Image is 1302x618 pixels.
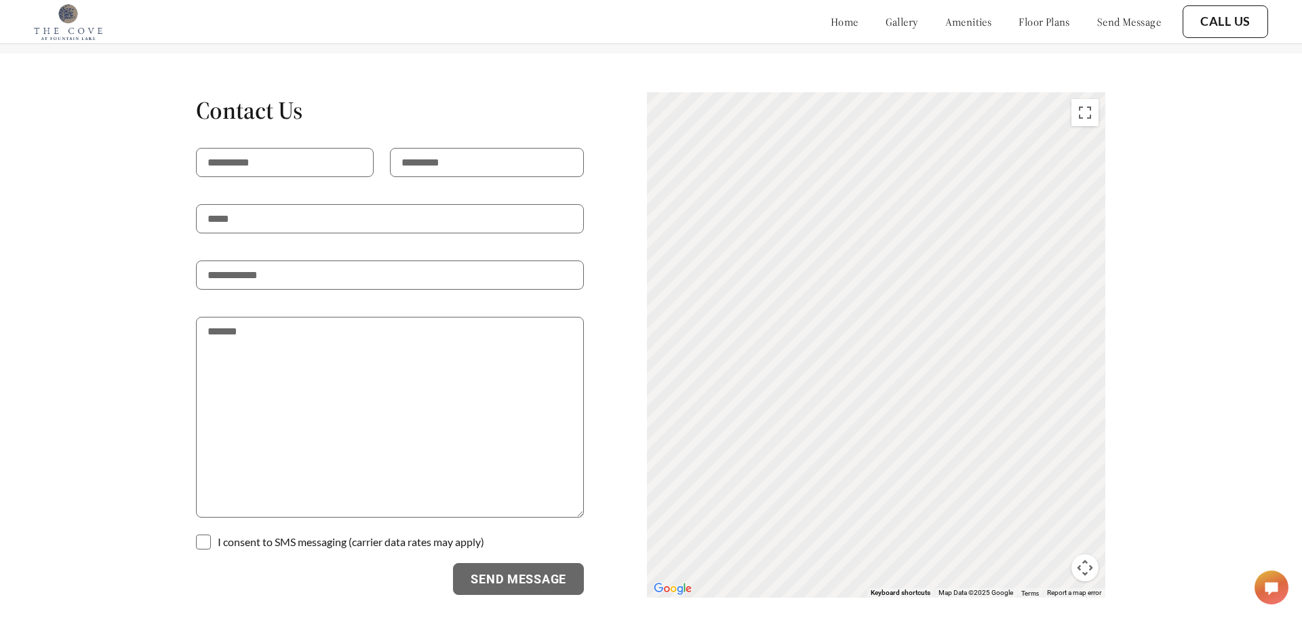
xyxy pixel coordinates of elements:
a: Terms (opens in new tab) [1021,589,1039,597]
a: send message [1097,15,1161,28]
a: Call Us [1200,14,1250,29]
button: Call Us [1183,5,1268,38]
a: home [831,15,859,28]
a: gallery [886,15,918,28]
button: Keyboard shortcuts [871,588,930,598]
button: Send Message [453,563,584,596]
a: floor plans [1019,15,1070,28]
h1: Contact Us [196,95,584,125]
a: amenities [945,15,992,28]
span: Map Data ©2025 Google [939,589,1013,596]
img: Company logo [34,3,102,40]
button: Map camera controls [1071,554,1099,581]
a: Open this area in Google Maps (opens a new window) [650,580,695,598]
img: Google [650,580,695,598]
a: Report a map error [1047,589,1101,596]
button: Toggle fullscreen view [1071,99,1099,126]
